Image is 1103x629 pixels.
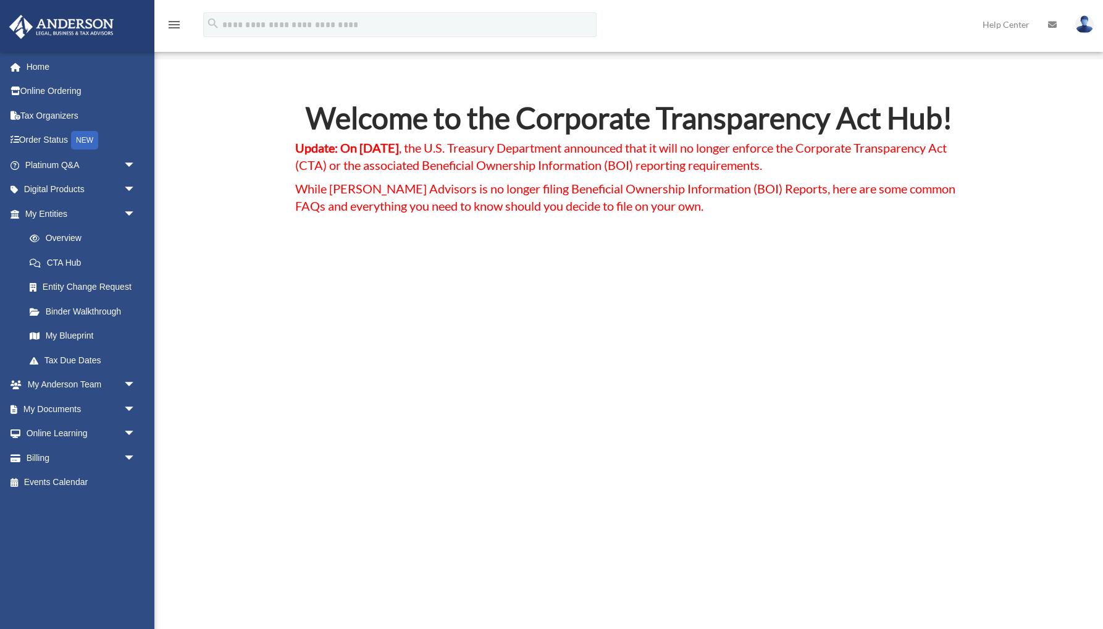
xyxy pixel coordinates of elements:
a: Home [9,54,154,79]
a: My Entitiesarrow_drop_down [9,201,154,226]
a: My Anderson Teamarrow_drop_down [9,373,154,397]
a: Online Learningarrow_drop_down [9,421,154,446]
a: Entity Change Request [17,275,154,300]
span: , the U.S. Treasury Department announced that it will no longer enforce the Corporate Transparenc... [295,140,947,172]
span: arrow_drop_down [124,397,148,422]
a: Platinum Q&Aarrow_drop_down [9,153,154,177]
a: Overview [17,226,154,251]
a: menu [167,22,182,32]
a: CTA Hub [17,250,148,275]
iframe: Corporate Transparency Act Shocker: Treasury Announces Major Updates! [362,239,895,539]
a: My Documentsarrow_drop_down [9,397,154,421]
span: arrow_drop_down [124,445,148,471]
i: menu [167,17,182,32]
a: Billingarrow_drop_down [9,445,154,470]
a: Binder Walkthrough [17,299,154,324]
span: While [PERSON_NAME] Advisors is no longer filing Beneficial Ownership Information (BOI) Reports, ... [295,181,955,213]
h2: Welcome to the Corporate Transparency Act Hub! [295,103,962,139]
span: arrow_drop_down [124,373,148,398]
a: Tax Due Dates [17,348,154,373]
img: Anderson Advisors Platinum Portal [6,15,117,39]
div: NEW [71,131,98,150]
span: arrow_drop_down [124,201,148,227]
a: Events Calendar [9,470,154,495]
span: arrow_drop_down [124,421,148,447]
i: search [206,17,220,30]
a: Order StatusNEW [9,128,154,153]
a: Tax Organizers [9,103,154,128]
span: arrow_drop_down [124,153,148,178]
img: User Pic [1075,15,1094,33]
a: My Blueprint [17,324,154,348]
strong: Update: On [DATE] [295,140,399,155]
a: Digital Productsarrow_drop_down [9,177,154,202]
span: arrow_drop_down [124,177,148,203]
a: Online Ordering [9,79,154,104]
